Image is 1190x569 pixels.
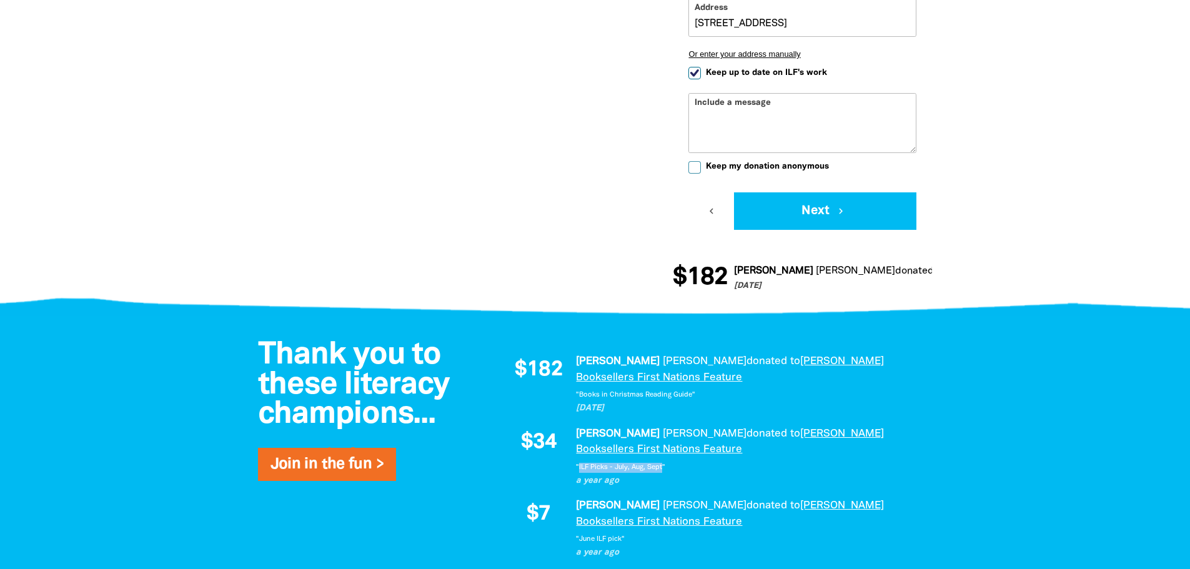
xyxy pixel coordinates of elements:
em: "Books in Christmas Reading Guide" [576,392,695,398]
span: $34 [521,432,557,453]
input: Keep my donation anonymous [688,161,701,174]
a: Join in the fun > [270,457,384,472]
a: [PERSON_NAME] Booksellers First Nations Feature [576,501,884,527]
a: [PERSON_NAME] Booksellers First Nations Feature [576,357,884,382]
em: [PERSON_NAME] [815,267,895,275]
span: donated to [895,267,945,275]
span: Keep my donation anonymous [706,161,829,172]
p: a year ago [576,547,920,559]
input: Keep up to date on ILF's work [688,67,701,79]
span: donated to [746,429,800,438]
span: Thank you to these literacy champions... [258,341,450,429]
span: donated to [746,501,800,510]
p: [DATE] [576,402,920,415]
em: [PERSON_NAME] [663,429,746,438]
em: [PERSON_NAME] [663,501,746,510]
div: Donation stream [673,258,932,298]
button: Or enter your address manually [688,49,916,59]
span: donated to [746,357,800,366]
p: a year ago [576,475,920,487]
em: [PERSON_NAME] [663,357,746,366]
em: [PERSON_NAME] [576,501,660,510]
button: chevron_left [688,192,734,230]
em: "June ILF pick" [576,536,625,542]
i: chevron_left [706,205,717,217]
em: [PERSON_NAME] [576,357,660,366]
em: [PERSON_NAME] [576,429,660,438]
em: "ILF Picks - July, Aug, Sept" [576,464,665,470]
span: $182 [515,360,563,381]
span: $182 [672,265,727,290]
span: Keep up to date on ILF's work [706,67,827,79]
span: $7 [527,504,550,525]
button: Next chevron_right [734,192,916,230]
p: [DATE] [733,280,1179,293]
i: chevron_right [835,205,846,217]
em: [PERSON_NAME] [733,267,813,275]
